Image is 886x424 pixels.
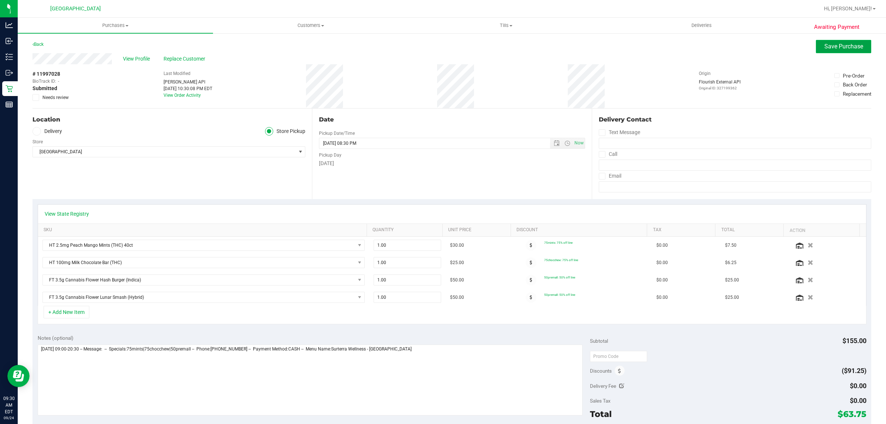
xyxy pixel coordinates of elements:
inline-svg: Inbound [6,37,13,45]
a: Unit Price [448,227,508,233]
label: Origin [699,70,711,77]
inline-svg: Outbound [6,69,13,76]
iframe: Resource center [7,365,30,387]
span: 75mints: 75% off line [544,241,573,245]
inline-svg: Analytics [6,21,13,29]
span: select [296,147,305,157]
span: $30.00 [450,242,464,249]
span: 75chocchew: 75% off line [544,258,578,262]
span: $155.00 [842,337,866,345]
span: - [58,78,59,85]
a: SKU [44,227,364,233]
input: Promo Code [590,351,647,362]
span: Total [590,409,612,419]
span: Hi, [PERSON_NAME]! [824,6,872,11]
div: Date [319,115,585,124]
label: Call [599,149,617,160]
span: Discounts [590,364,612,377]
label: Pickup Date/Time [319,130,355,137]
span: # 11997028 [32,70,60,78]
span: $0.00 [656,242,668,249]
label: Last Modified [164,70,190,77]
span: $63.75 [838,409,866,419]
a: Tax [653,227,712,233]
i: Edit Delivery Fee [619,383,624,389]
span: Subtotal [590,338,608,344]
span: $0.00 [656,277,668,284]
span: FT 3.5g Cannabis Flower Lunar Smash (Hybrid) [43,292,355,302]
span: $50.00 [450,277,464,284]
input: Format: (999) 999-9999 [599,138,871,149]
span: 50premall: 50% off line [544,293,575,297]
a: Back [32,42,44,47]
a: Customers [213,18,408,33]
a: View Order Activity [164,93,201,98]
div: Location [32,115,305,124]
span: Tills [409,22,603,29]
a: Deliveries [604,18,799,33]
span: $25.00 [450,259,464,266]
a: Discount [516,227,644,233]
span: ($91.25) [842,367,866,375]
a: View State Registry [45,210,89,218]
div: Back Order [843,81,867,88]
span: Replace Customer [164,55,208,63]
span: $50.00 [450,294,464,301]
button: + Add New Item [44,306,89,318]
span: NO DATA FOUND [42,240,365,251]
span: NO DATA FOUND [42,274,365,285]
inline-svg: Reports [6,101,13,108]
span: Set Current date [573,138,585,148]
div: Flourish External API [699,79,741,91]
span: 50premall: 50% off line [544,276,575,279]
p: 09:30 AM EDT [3,395,14,415]
a: Tills [408,18,604,33]
input: 1.00 [374,275,441,285]
button: Save Purchase [816,40,871,53]
input: 1.00 [374,240,441,250]
th: Action [783,224,859,237]
a: Purchases [18,18,213,33]
span: Sales Tax [590,398,611,404]
inline-svg: Inventory [6,53,13,61]
span: NO DATA FOUND [42,292,365,303]
label: Text Message [599,127,640,138]
div: Delivery Contact [599,115,871,124]
span: View Profile [123,55,152,63]
div: Replacement [843,90,871,98]
span: Customers [213,22,408,29]
span: Awaiting Payment [814,23,859,31]
span: $0.00 [656,259,668,266]
span: Open the date view [550,140,563,146]
span: Deliveries [681,22,722,29]
span: $0.00 [656,294,668,301]
label: Store [32,139,43,145]
span: Needs review [42,94,69,101]
label: Email [599,171,621,181]
span: $7.50 [725,242,736,249]
span: Purchases [18,22,213,29]
span: HT 100mg Milk Chocolate Bar (THC) [43,257,355,268]
label: Pickup Day [319,152,341,158]
span: Notes (optional) [38,335,73,341]
p: 09/24 [3,415,14,421]
span: BioTrack ID: [32,78,56,85]
label: Store Pickup [265,127,306,136]
span: $25.00 [725,277,739,284]
span: $0.00 [850,382,866,390]
span: NO DATA FOUND [42,257,365,268]
inline-svg: Retail [6,85,13,92]
div: Pre-Order [843,72,865,79]
span: Submitted [32,85,57,92]
span: Open the time view [561,140,573,146]
span: $0.00 [850,397,866,404]
span: FT 3.5g Cannabis Flower Hash Burger (Indica) [43,275,355,285]
label: Delivery [32,127,62,136]
span: HT 2.5mg Peach Mango Mints (THC) 40ct [43,240,355,250]
span: [GEOGRAPHIC_DATA] [50,6,101,12]
input: 1.00 [374,257,441,268]
p: Original ID: 327199362 [699,85,741,91]
span: [GEOGRAPHIC_DATA] [33,147,296,157]
span: $25.00 [725,294,739,301]
div: [PERSON_NAME] API [164,79,212,85]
